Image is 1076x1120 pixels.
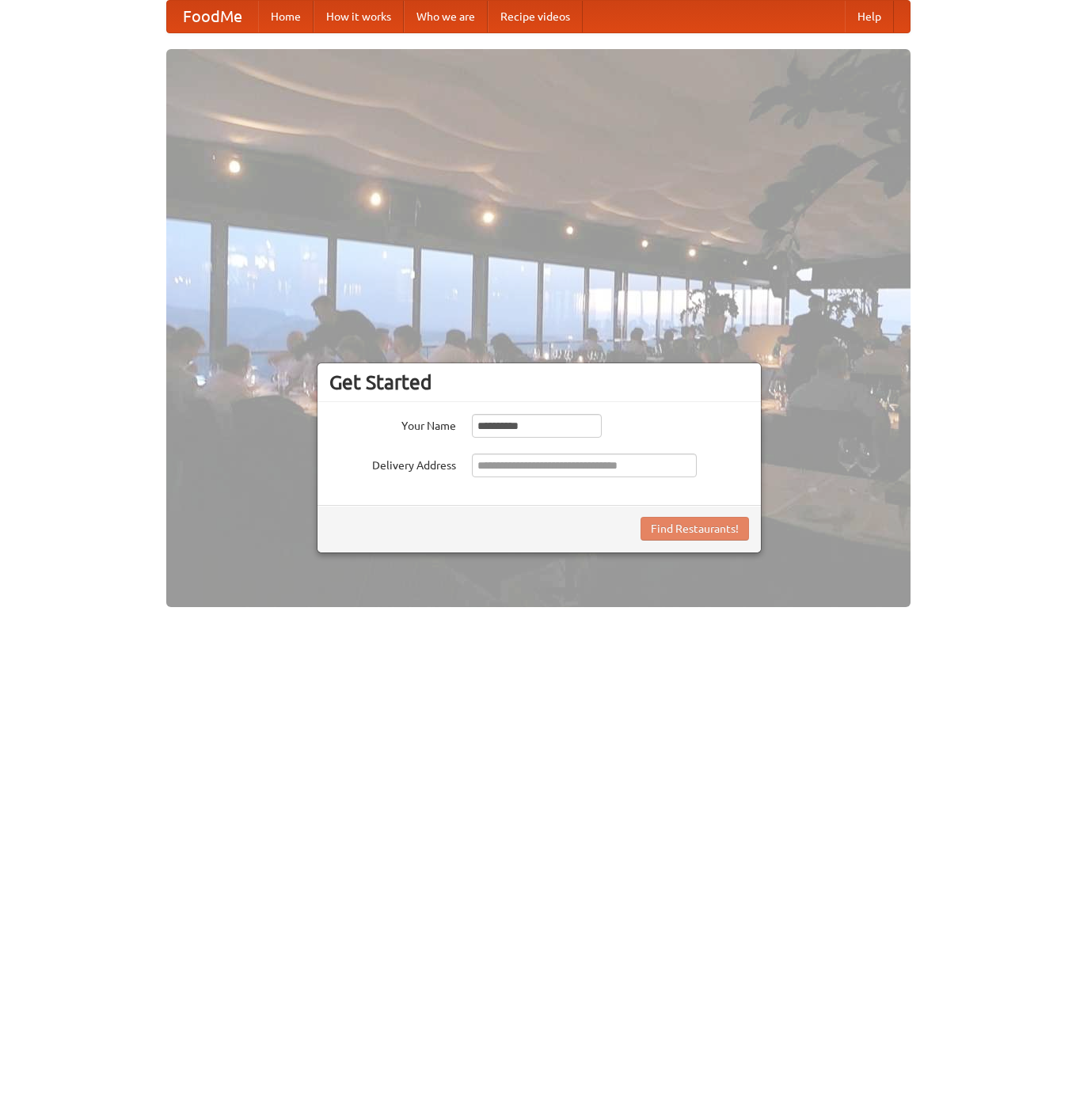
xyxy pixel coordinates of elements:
[404,1,488,32] a: Who we are
[329,454,456,473] label: Delivery Address
[845,1,894,32] a: Help
[329,370,749,394] h3: Get Started
[641,517,749,541] button: Find Restaurants!
[314,1,404,32] a: How it works
[329,414,456,434] label: Your Name
[167,1,258,32] a: FoodMe
[488,1,583,32] a: Recipe videos
[258,1,314,32] a: Home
